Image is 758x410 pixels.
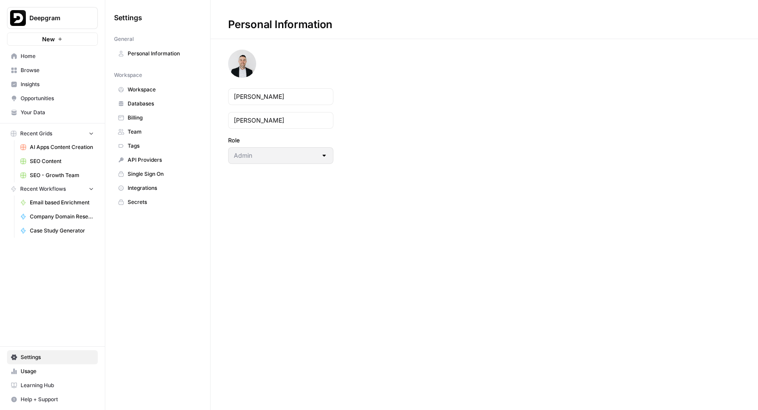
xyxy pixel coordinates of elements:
a: Workspace [114,83,201,97]
a: Usage [7,364,98,378]
a: SEO - Growth Team [16,168,98,182]
label: Role [228,136,333,145]
a: Opportunities [7,91,98,105]
img: Deepgram Logo [10,10,26,26]
button: New [7,33,98,46]
span: Settings [114,12,142,23]
a: Case Study Generator [16,224,98,238]
button: Recent Workflows [7,182,98,196]
a: Company Domain Researcher [16,210,98,224]
span: Settings [21,353,94,361]
a: Billing [114,111,201,125]
span: Company Domain Researcher [30,213,94,221]
span: API Providers [128,156,197,164]
button: Help + Support [7,392,98,406]
span: Recent Grids [20,130,52,138]
span: Tags [128,142,197,150]
span: Team [128,128,197,136]
span: Your Data [21,109,94,116]
span: Help + Support [21,395,94,403]
span: Browse [21,66,94,74]
a: Browse [7,63,98,77]
img: avatar [228,50,256,78]
span: General [114,35,134,43]
a: Your Data [7,105,98,120]
span: SEO Content [30,157,94,165]
a: Secrets [114,195,201,209]
a: Team [114,125,201,139]
span: Workspace [128,86,197,94]
span: Case Study Generator [30,227,94,235]
span: New [42,35,55,44]
span: Single Sign On [128,170,197,178]
a: AI Apps Content Creation [16,140,98,154]
button: Recent Grids [7,127,98,140]
a: Integrations [114,181,201,195]
a: SEO Content [16,154,98,168]
a: Insights [7,77,98,91]
a: Learning Hub [7,378,98,392]
a: Email based Enrichment [16,196,98,210]
span: Deepgram [29,14,82,22]
a: Home [7,49,98,63]
a: Personal Information [114,47,201,61]
span: Email based Enrichment [30,199,94,207]
span: Opportunities [21,94,94,102]
span: Workspace [114,71,142,79]
a: Tags [114,139,201,153]
span: Insights [21,80,94,88]
button: Workspace: Deepgram [7,7,98,29]
a: API Providers [114,153,201,167]
a: Databases [114,97,201,111]
a: Settings [7,350,98,364]
span: SEO - Growth Team [30,171,94,179]
span: Recent Workflows [20,185,66,193]
div: Personal Information [211,18,350,32]
span: AI Apps Content Creation [30,143,94,151]
span: Usage [21,367,94,375]
a: Single Sign On [114,167,201,181]
span: Personal Information [128,50,197,58]
span: Databases [128,100,197,108]
span: Home [21,52,94,60]
span: Learning Hub [21,381,94,389]
span: Secrets [128,198,197,206]
span: Billing [128,114,197,122]
span: Integrations [128,184,197,192]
